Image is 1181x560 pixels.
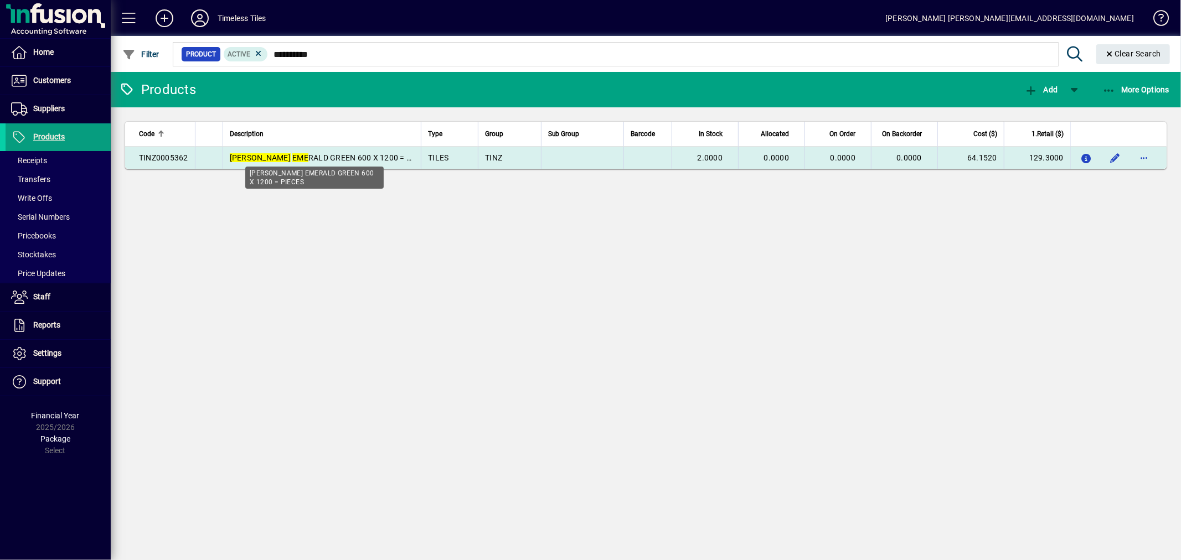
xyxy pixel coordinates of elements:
div: Type [428,128,471,140]
span: Customers [33,76,71,85]
div: Allocated [745,128,799,140]
mat-chip: Activation Status: Active [224,47,268,61]
span: Financial Year [32,411,80,420]
span: Code [139,128,154,140]
a: Suppliers [6,95,111,123]
div: Code [139,128,188,140]
span: Products [33,132,65,141]
button: More options [1135,149,1153,167]
button: More Options [1100,80,1173,100]
div: Group [485,128,534,140]
span: Price Updates [11,269,65,278]
a: Write Offs [6,189,111,208]
span: 0.0000 [831,153,856,162]
span: RALD GREEN 600 X 1200 = PIECES [230,153,433,162]
span: Cost ($) [973,128,997,140]
a: Transfers [6,170,111,189]
span: Pricebooks [11,231,56,240]
span: In Stock [699,128,723,140]
span: Support [33,377,61,386]
a: Settings [6,340,111,367]
div: Sub Group [548,128,617,140]
div: Timeless Tiles [218,9,266,27]
div: [PERSON_NAME] EMERALD GREEN 600 X 1200 = PIECES [245,167,384,189]
div: On Backorder [878,128,932,140]
span: On Order [829,128,855,140]
span: Transfers [11,175,50,184]
span: Sub Group [548,128,580,140]
span: Clear Search [1105,49,1162,58]
em: [PERSON_NAME] [230,153,291,162]
a: Receipts [6,151,111,170]
span: TINZ [485,153,502,162]
a: Customers [6,67,111,95]
div: On Order [812,128,865,140]
span: Allocated [761,128,789,140]
span: Serial Numbers [11,212,70,221]
button: Add [1022,80,1060,100]
span: Reports [33,320,60,329]
span: Home [33,48,54,56]
span: Package [40,434,70,443]
div: Barcode [631,128,665,140]
a: Stocktakes [6,245,111,264]
a: Staff [6,283,111,311]
a: Price Updates [6,264,111,283]
span: Add [1024,85,1058,94]
span: Staff [33,292,50,301]
a: Pricebooks [6,226,111,245]
button: Add [147,8,182,28]
span: TINZ0005362 [139,153,188,162]
span: Write Offs [11,194,52,203]
a: Reports [6,312,111,339]
a: Knowledge Base [1145,2,1167,38]
span: Suppliers [33,104,65,113]
a: Home [6,39,111,66]
span: Barcode [631,128,655,140]
div: [PERSON_NAME] [PERSON_NAME][EMAIL_ADDRESS][DOMAIN_NAME] [885,9,1134,27]
span: Product [186,49,216,60]
span: Active [228,50,251,58]
div: Products [119,81,196,98]
span: 1.Retail ($) [1032,128,1064,140]
span: 2.0000 [698,153,723,162]
span: Type [428,128,442,140]
span: Description [230,128,264,140]
button: Edit [1106,149,1124,167]
td: 129.3000 [1004,147,1070,169]
span: Group [485,128,503,140]
div: In Stock [679,128,733,140]
a: Serial Numbers [6,208,111,226]
button: Clear [1096,44,1170,64]
span: Filter [122,50,159,59]
span: On Backorder [882,128,922,140]
span: Settings [33,349,61,357]
span: Stocktakes [11,250,56,259]
span: 0.0000 [764,153,790,162]
span: More Options [1102,85,1170,94]
a: Support [6,368,111,396]
em: EME [292,153,308,162]
div: Description [230,128,414,140]
button: Profile [182,8,218,28]
button: Filter [120,44,162,64]
span: TILES [428,153,448,162]
span: 0.0000 [897,153,922,162]
span: Receipts [11,156,47,165]
td: 64.1520 [937,147,1004,169]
